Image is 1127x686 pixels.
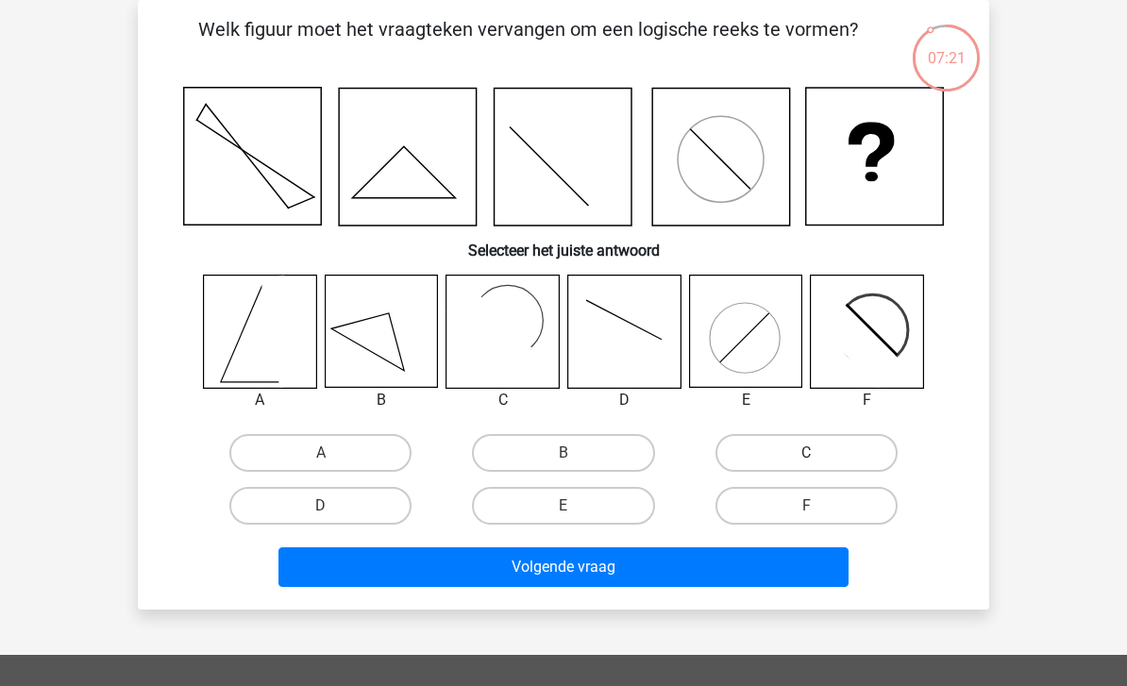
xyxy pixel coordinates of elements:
div: D [553,389,696,411]
div: 07:21 [911,23,982,70]
label: D [229,487,412,525]
div: C [431,389,574,411]
div: B [311,389,453,411]
label: A [229,434,412,472]
button: Volgende vraag [278,547,849,587]
div: A [189,389,331,411]
label: E [472,487,654,525]
label: B [472,434,654,472]
div: F [796,389,938,411]
label: C [715,434,898,472]
label: F [715,487,898,525]
p: Welk figuur moet het vraagteken vervangen om een logische reeks te vormen? [168,15,888,72]
h6: Selecteer het juiste antwoord [168,226,959,259]
div: E [675,389,817,411]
